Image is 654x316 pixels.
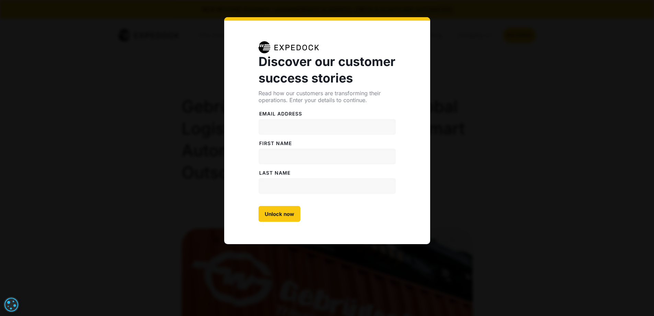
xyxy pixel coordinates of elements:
[259,170,396,176] label: LAST NAME
[259,103,396,222] form: Case Studies Form
[259,140,396,147] label: FiRST NAME
[259,90,396,103] div: Read how our customers are transforming their operations. Enter your details to continue.
[259,206,300,222] input: Unlock now
[259,110,396,117] label: Email address
[259,54,395,86] strong: Discover our customer success stories
[620,283,654,316] iframe: Chat Widget
[620,283,654,316] div: Chat-Widget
